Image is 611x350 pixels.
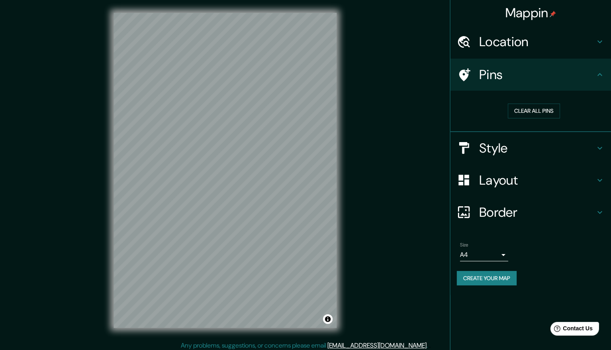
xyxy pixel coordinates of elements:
[479,67,595,83] h4: Pins
[550,11,556,17] img: pin-icon.png
[450,26,611,58] div: Location
[457,271,517,286] button: Create your map
[460,248,508,261] div: A4
[114,13,337,328] canvas: Map
[450,196,611,228] div: Border
[505,5,556,21] h4: Mappin
[479,140,595,156] h4: Style
[450,59,611,91] div: Pins
[479,34,595,50] h4: Location
[323,314,333,324] button: Toggle attribution
[479,172,595,188] h4: Layout
[450,132,611,164] div: Style
[327,341,427,350] a: [EMAIL_ADDRESS][DOMAIN_NAME]
[479,204,595,220] h4: Border
[539,319,602,341] iframe: Help widget launcher
[460,241,468,248] label: Size
[508,104,560,118] button: Clear all pins
[450,164,611,196] div: Layout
